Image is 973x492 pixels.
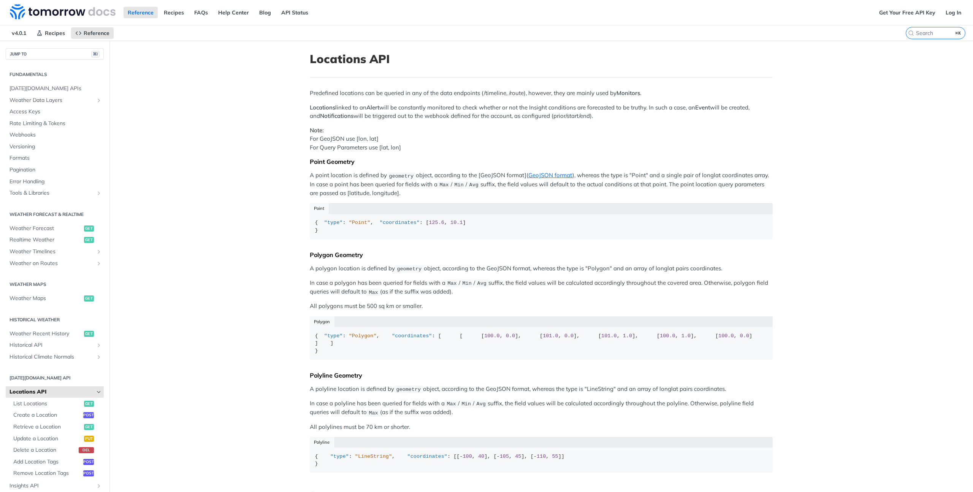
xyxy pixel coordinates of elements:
[10,433,104,444] a: Update a Locationput
[407,454,447,459] span: "coordinates"
[681,333,691,339] span: 1.0
[6,187,104,199] a: Tools & LibrariesShow subpages for Tools & Libraries
[324,220,343,225] span: "type"
[461,401,471,407] span: Min
[310,264,773,273] p: A polygon location is defined by object, according to the GeoJSON format, whereas the type is "Po...
[79,447,94,453] span: del
[84,295,94,302] span: get
[462,281,471,286] span: Min
[463,454,472,459] span: 100
[96,354,102,360] button: Show subpages for Historical Climate Normals
[6,375,104,381] h2: [DATE][DOMAIN_NAME] API
[484,333,500,339] span: 100.0
[320,112,353,119] strong: Notifications
[506,333,515,339] span: 0.0
[10,236,82,244] span: Realtime Weather
[96,260,102,267] button: Show subpages for Weather on Routes
[695,104,710,111] strong: Event
[941,7,965,18] a: Log In
[954,29,963,37] kbd: ⌘K
[6,95,104,106] a: Weather Data LayersShow subpages for Weather Data Layers
[13,458,81,466] span: Add Location Tags
[6,83,104,94] a: [DATE][DOMAIN_NAME] APIs
[10,189,94,197] span: Tools & Libraries
[310,126,773,152] p: For GeoJSON use [lon, lat] For Query Parameters use [lat, lon]
[84,225,94,232] span: get
[447,401,456,407] span: Max
[616,89,640,97] strong: Monitors
[623,333,632,339] span: 1.0
[6,211,104,218] h2: Weather Forecast & realtime
[349,220,371,225] span: "Point"
[460,454,463,459] span: -
[310,385,773,394] p: A polyline location is defined by object, according to the GeoJSON format, whereas the type is "L...
[528,171,572,179] a: GeoJSON format
[310,52,773,66] h1: Locations API
[310,103,773,121] p: linked to an will be constantly monitored to check whether or not the Insight conditions are fore...
[277,7,312,18] a: API Status
[543,333,558,339] span: 101.0
[6,129,104,141] a: Webhooks
[447,281,456,286] span: Max
[6,152,104,164] a: Formats
[310,158,773,165] div: Point Geometry
[10,260,94,267] span: Weather on Routes
[10,154,102,162] span: Formats
[190,7,212,18] a: FAQs
[124,7,158,18] a: Reference
[478,454,484,459] span: 40
[10,456,104,468] a: Add Location Tagspost
[564,333,574,339] span: 0.0
[315,219,768,234] div: { : , : [ , ] }
[315,332,768,355] div: { : , : [ [ [ , ], [ , ], [ , ], [ , ], [ , ] ] ] }
[8,27,30,39] span: v4.0.1
[389,173,414,179] span: geometry
[6,106,104,117] a: Access Keys
[537,454,546,459] span: 110
[10,4,116,19] img: Tomorrow.io Weather API Docs
[10,248,94,256] span: Weather Timelines
[160,7,188,18] a: Recipes
[6,258,104,269] a: Weather on RoutesShow subpages for Weather on Routes
[96,190,102,196] button: Show subpages for Tools & Libraries
[6,328,104,340] a: Weather Recent Historyget
[6,223,104,234] a: Weather Forecastget
[601,333,617,339] span: 101.0
[324,333,343,339] span: "type"
[13,411,81,419] span: Create a Location
[875,7,940,18] a: Get Your Free API Key
[369,410,378,416] span: Max
[96,342,102,348] button: Show subpages for Historical API
[6,281,104,288] h2: Weather Maps
[6,164,104,176] a: Pagination
[10,166,102,174] span: Pagination
[515,454,521,459] span: 45
[392,333,432,339] span: "coordinates"
[10,97,94,104] span: Weather Data Layers
[450,220,463,225] span: 10.1
[500,454,509,459] span: 105
[96,97,102,103] button: Show subpages for Weather Data Layers
[310,89,773,98] p: Predefined locations can be queried in any of the data endpoints (/timeline, /route), however, th...
[310,171,773,197] p: A point location is defined by object, according to the [GeoJSON format]( ), whereas the type is ...
[310,251,773,259] div: Polygon Geometry
[13,400,82,408] span: List Locations
[477,401,486,407] span: Avg
[10,444,104,456] a: Delete a Locationdel
[13,470,81,477] span: Remove Location Tags
[10,178,102,186] span: Error Handling
[96,249,102,255] button: Show subpages for Weather Timelines
[454,182,463,188] span: Min
[84,30,109,37] span: Reference
[84,401,94,407] span: get
[310,104,335,111] strong: Locations
[84,436,94,442] span: put
[10,341,94,349] span: Historical API
[6,246,104,257] a: Weather TimelinesShow subpages for Weather Timelines
[10,482,94,490] span: Insights API
[310,279,773,297] p: In case a polygon has been queried for fields with a / / suffix, the field values will be calcula...
[310,127,324,134] strong: Note:
[6,340,104,351] a: Historical APIShow subpages for Historical API
[330,454,349,459] span: "type"
[6,293,104,304] a: Weather Mapsget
